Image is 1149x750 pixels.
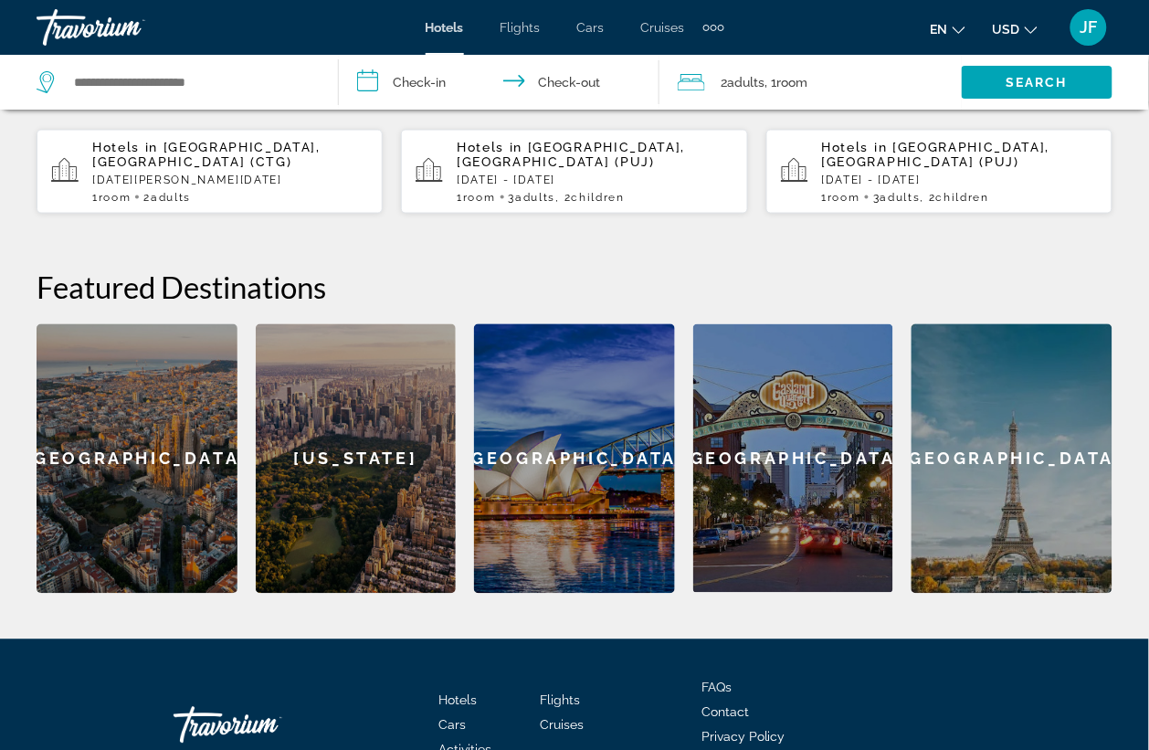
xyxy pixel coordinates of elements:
[701,681,732,695] a: FAQs
[993,16,1038,42] button: Change currency
[822,140,888,154] span: Hotels in
[143,191,191,204] span: 2
[827,191,860,204] span: Room
[457,140,522,154] span: Hotels in
[693,324,894,594] a: [GEOGRAPHIC_DATA]
[37,324,237,594] a: [GEOGRAPHIC_DATA]
[728,75,765,90] span: Adults
[256,324,457,594] a: [US_STATE]
[921,191,990,204] span: , 2
[474,324,675,594] a: [GEOGRAPHIC_DATA]
[501,20,541,35] a: Flights
[822,191,860,204] span: 1
[99,191,132,204] span: Room
[92,140,321,169] span: [GEOGRAPHIC_DATA], [GEOGRAPHIC_DATA] (CTG)
[37,4,219,51] a: Travorium
[993,22,1020,37] span: USD
[37,269,1112,306] h2: Featured Destinations
[822,174,1098,186] p: [DATE] - [DATE]
[880,191,921,204] span: Adults
[703,13,724,42] button: Extra navigation items
[1080,18,1098,37] span: JF
[1006,75,1068,90] span: Search
[659,55,962,110] button: Travelers: 2 adults, 0 children
[766,129,1112,215] button: Hotels in [GEOGRAPHIC_DATA], [GEOGRAPHIC_DATA] (PUJ)[DATE] - [DATE]1Room3Adults, 2Children
[873,191,921,204] span: 3
[931,16,965,42] button: Change language
[509,191,556,204] span: 3
[515,191,555,204] span: Adults
[693,324,894,593] div: [GEOGRAPHIC_DATA]
[701,730,785,745] a: Privacy Policy
[1065,8,1112,47] button: User Menu
[401,129,747,215] button: Hotels in [GEOGRAPHIC_DATA], [GEOGRAPHIC_DATA] (PUJ)[DATE] - [DATE]1Room3Adults, 2Children
[541,693,581,708] a: Flights
[556,191,626,204] span: , 2
[572,191,625,204] span: Children
[577,20,605,35] a: Cars
[92,140,158,154] span: Hotels in
[457,174,733,186] p: [DATE] - [DATE]
[822,140,1050,169] span: [GEOGRAPHIC_DATA], [GEOGRAPHIC_DATA] (PUJ)
[765,69,808,95] span: , 1
[541,718,585,733] a: Cruises
[962,66,1112,99] button: Search
[151,191,191,204] span: Adults
[92,174,368,186] p: [DATE][PERSON_NAME][DATE]
[439,718,467,733] a: Cars
[439,693,478,708] a: Hotels
[457,191,495,204] span: 1
[92,191,131,204] span: 1
[426,20,464,35] a: Hotels
[722,69,765,95] span: 2
[936,191,989,204] span: Children
[701,705,749,720] a: Contact
[457,140,685,169] span: [GEOGRAPHIC_DATA], [GEOGRAPHIC_DATA] (PUJ)
[777,75,808,90] span: Room
[37,129,383,215] button: Hotels in [GEOGRAPHIC_DATA], [GEOGRAPHIC_DATA] (CTG)[DATE][PERSON_NAME][DATE]1Room2Adults
[463,191,496,204] span: Room
[641,20,685,35] a: Cruises
[912,324,1112,594] a: [GEOGRAPHIC_DATA]
[931,22,948,37] span: en
[339,55,659,110] button: Check in and out dates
